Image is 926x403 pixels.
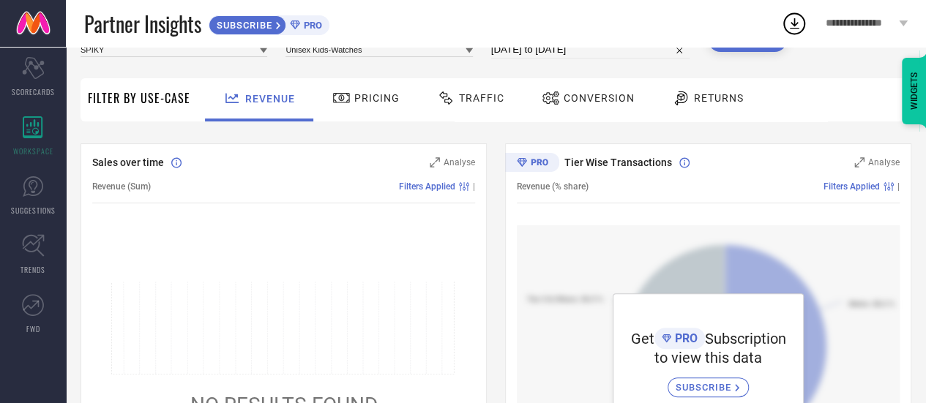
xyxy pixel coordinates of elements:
[671,331,698,345] span: PRO
[564,157,672,168] span: Tier Wise Transactions
[245,93,295,105] span: Revenue
[781,10,807,37] div: Open download list
[631,330,654,347] span: Get
[824,181,880,192] span: Filters Applied
[505,153,559,175] div: Premium
[897,181,900,192] span: |
[459,92,504,104] span: Traffic
[13,146,53,157] span: WORKSPACE
[12,86,55,97] span: SCORECARDS
[209,20,276,31] span: SUBSCRIBE
[854,157,865,167] svg: Zoom
[92,157,164,168] span: Sales over time
[209,12,329,35] a: SUBSCRIBEPRO
[668,366,749,397] a: SUBSCRIBE
[491,41,690,59] input: Select time period
[676,382,735,393] span: SUBSCRIBE
[88,89,190,107] span: Filter By Use-Case
[84,9,201,39] span: Partner Insights
[11,205,56,216] span: SUGGESTIONS
[92,181,151,192] span: Revenue (Sum)
[654,349,762,366] span: to view this data
[444,157,475,167] span: Analyse
[399,181,455,192] span: Filters Applied
[694,92,744,104] span: Returns
[564,92,635,104] span: Conversion
[26,323,40,334] span: FWD
[430,157,440,167] svg: Zoom
[354,92,400,104] span: Pricing
[868,157,900,167] span: Analyse
[517,181,589,192] span: Revenue (% share)
[705,330,786,347] span: Subscription
[20,264,45,275] span: TRENDS
[300,20,322,31] span: PRO
[473,181,475,192] span: |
